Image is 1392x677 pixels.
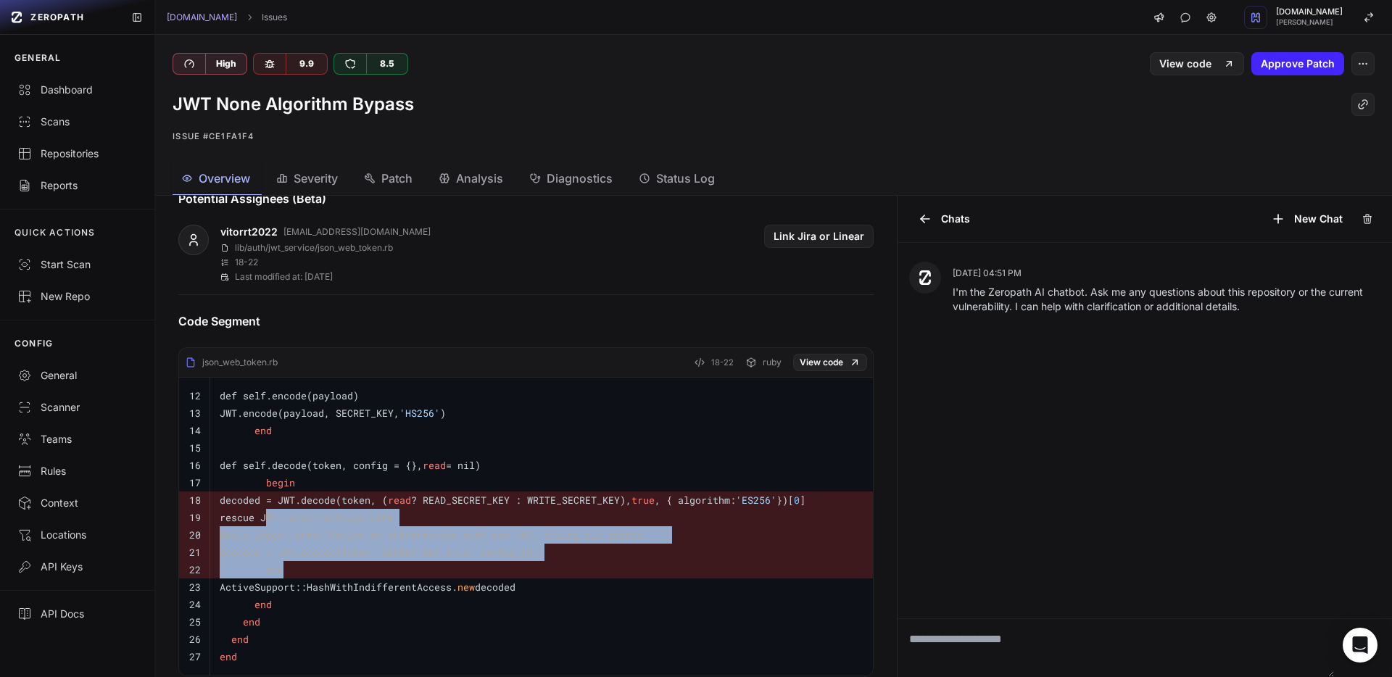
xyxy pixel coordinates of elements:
button: Approve Patch [1251,52,1344,75]
div: Dashboard [17,83,137,97]
span: 'ES256' [736,494,776,507]
span: 'HS256' [399,407,440,420]
code: 15 [189,441,201,454]
img: Zeropath AI [918,270,932,285]
div: General [17,368,137,383]
h1: JWT None Algorithm Bypass [173,93,414,116]
div: Scans [17,115,137,129]
span: [PERSON_NAME] [1276,19,1343,26]
p: [EMAIL_ADDRESS][DOMAIN_NAME] [283,226,431,238]
span: true [446,546,469,559]
span: end [266,563,283,576]
a: View code [1150,52,1244,75]
h4: Code Segment [178,312,874,330]
a: [DOMAIN_NAME] [167,12,237,23]
code: 21 [189,546,201,559]
div: 8.5 [366,54,407,74]
div: Context [17,496,137,510]
span: 0 [794,494,800,507]
code: rescue JWT::IncorrectAlgorithm [220,511,394,524]
button: New Chat [1262,207,1351,230]
button: Link Jira or Linear [764,225,874,248]
code: 24 [189,598,201,611]
span: Overview [199,170,250,187]
p: Issue #ce1fa1f4 [173,128,1375,145]
span: Severity [294,170,338,187]
p: GENERAL [14,52,61,64]
span: 0 [527,546,533,559]
span: Analysis [456,170,503,187]
code: 17 [189,476,201,489]
span: read [388,494,411,507]
span: end [254,598,272,611]
code: Rails.logger. ( ) [220,528,666,541]
code: 14 [189,424,201,437]
code: 23 [189,581,201,594]
div: Scanner [17,400,137,415]
button: Chats [909,207,979,230]
span: Status Log [656,170,715,187]
div: Open Intercom Messenger [1343,628,1377,663]
span: Patch [381,170,413,187]
div: Rules [17,464,137,478]
p: 18 - 22 [235,257,258,268]
code: 18 [189,494,201,507]
span: true [631,494,655,507]
span: read [423,459,446,472]
span: ZEROPATH [30,12,84,23]
div: New Repo [17,289,137,304]
h4: Potential Assignees (Beta) [178,190,874,207]
code: 19 [189,511,201,524]
div: Start Scan [17,257,137,272]
p: I'm the Zeropath AI chatbot. Ask me any questions about this repository or the current vulnerabil... [953,285,1380,314]
code: 20 [189,528,201,541]
a: vitorrt2022 [220,225,278,239]
code: ActiveSupport::HashWithIndifferentAccess. decoded [220,581,515,594]
div: 9.9 [286,54,327,74]
code: decoded = JWT.decode(token, ( ? READ_SECRET_KEY : WRITE_SECRET_KEY), , { algorithm: })[ ] [220,494,805,507]
p: [DATE] 04:51 PM [953,267,1380,279]
span: new [457,581,475,594]
div: API Keys [17,560,137,574]
code: 25 [189,615,201,628]
code: JWT.encode(payload, SECRET_KEY, ) [220,407,446,420]
div: json_web_token.rb [185,357,278,368]
span: 18-22 [711,354,734,371]
div: Reports [17,178,137,193]
code: 12 [189,389,201,402]
code: 13 [189,407,201,420]
a: ZEROPATH [6,6,120,29]
span: end [220,650,237,663]
span: end [254,424,272,437]
nav: breadcrumb [167,12,287,23]
span: [DOMAIN_NAME] [1276,8,1343,16]
div: High [205,54,246,74]
p: Last modified at: [DATE] [235,271,333,283]
a: View code [793,354,867,371]
span: info [295,528,318,541]
span: begin [266,476,295,489]
div: Teams [17,432,137,447]
p: lib/auth/jwt_service/json_web_token.rb [235,242,393,254]
p: QUICK ACTIONS [14,227,96,238]
div: Repositories [17,146,137,161]
code: def self.encode(payload) [220,389,359,402]
code: def self.decode(token, config = {}, = nil) [220,459,481,472]
code: 16 [189,459,201,472]
span: ruby [763,357,782,368]
span: Diagnostics [547,170,613,187]
div: API Docs [17,607,137,621]
svg: chevron right, [244,12,254,22]
span: end [243,615,260,628]
code: 26 [189,633,201,646]
a: Issues [262,12,287,23]
code: decoded = JWT.decode(token, SECRET_KEY, , config)[ ] [220,546,539,559]
span: 'Failed to authenticate with new JWT, trying old method..' [324,528,660,541]
code: 22 [189,563,201,576]
p: CONFIG [14,338,53,349]
span: end [231,633,249,646]
code: 27 [189,650,201,663]
div: Locations [17,528,137,542]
